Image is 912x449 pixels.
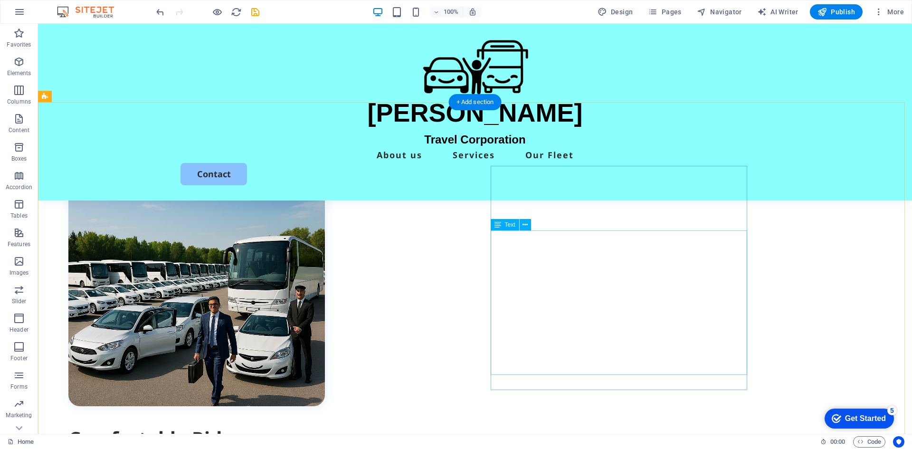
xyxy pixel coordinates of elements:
[6,183,32,191] p: Accordion
[8,436,34,448] a: Click to cancel selection. Double-click to open Pages
[211,6,223,18] button: Click here to leave preview mode and continue editing
[870,4,908,19] button: More
[231,7,242,18] i: Reload page
[28,10,69,19] div: Get Started
[468,8,477,16] i: On resize automatically adjust zoom level to fit chosen device.
[810,4,863,19] button: Publish
[857,436,881,448] span: Code
[9,269,29,277] p: Images
[12,297,27,305] p: Slider
[70,2,80,11] div: 5
[7,69,31,77] p: Elements
[8,5,77,25] div: Get Started 5 items remaining, 0% complete
[6,411,32,419] p: Marketing
[817,7,855,17] span: Publish
[820,436,845,448] h6: Session time
[7,41,31,48] p: Favorites
[250,7,261,18] i: Save (Ctrl+S)
[648,7,681,17] span: Pages
[697,7,742,17] span: Navigator
[753,4,802,19] button: AI Writer
[9,126,29,134] p: Content
[8,240,30,248] p: Features
[757,7,798,17] span: AI Writer
[230,6,242,18] button: reload
[11,155,27,162] p: Boxes
[837,438,838,445] span: :
[693,4,746,19] button: Navigator
[644,4,685,19] button: Pages
[10,212,28,220] p: Tables
[249,6,261,18] button: save
[874,7,904,17] span: More
[830,436,845,448] span: 00 00
[155,7,166,18] i: Undo: Change text (Ctrl+Z)
[598,7,633,17] span: Design
[55,6,126,18] img: Editor Logo
[10,354,28,362] p: Footer
[853,436,885,448] button: Code
[10,383,28,391] p: Forms
[154,6,166,18] button: undo
[429,6,463,18] button: 100%
[449,94,502,110] div: + Add section
[444,6,459,18] h6: 100%
[594,4,637,19] div: Design (Ctrl+Alt+Y)
[594,4,637,19] button: Design
[893,436,904,448] button: Usercentrics
[9,326,28,334] p: Header
[505,222,515,228] span: Text
[7,98,31,105] p: Columns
